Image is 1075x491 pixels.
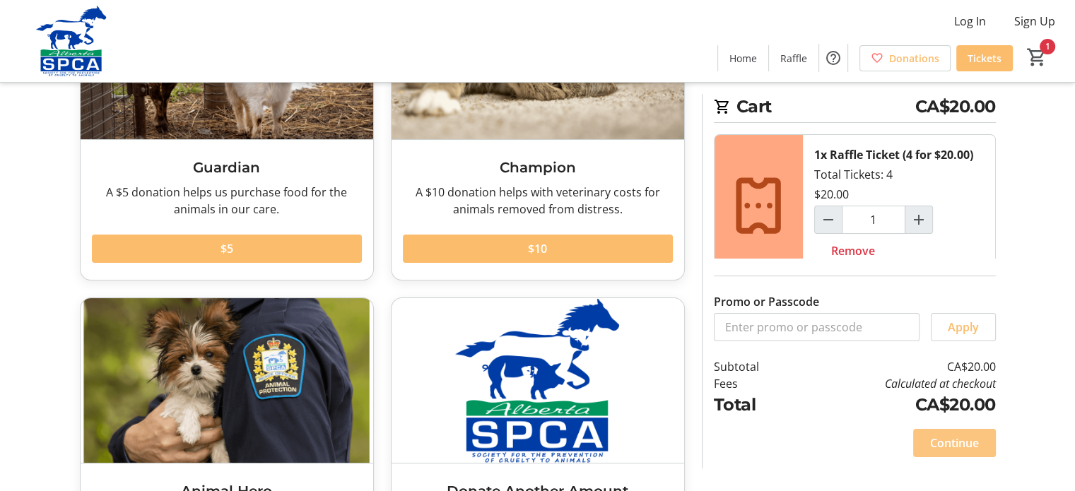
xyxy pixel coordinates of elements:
span: Raffle [780,51,807,66]
span: $10 [528,240,547,257]
td: CA$20.00 [795,358,995,375]
div: 1x Raffle Ticket (4 for $20.00) [814,146,973,163]
span: Log In [954,13,986,30]
div: Total Tickets: 4 [803,135,995,276]
button: Cart [1024,45,1050,70]
span: Sign Up [1014,13,1055,30]
span: CA$20.00 [915,94,996,119]
button: Log In [943,10,997,32]
button: Sign Up [1003,10,1067,32]
span: Home [729,51,757,66]
div: $20.00 [814,186,849,203]
a: Home [718,45,768,71]
td: Total [714,392,796,418]
button: $10 [403,235,673,263]
td: Fees [714,375,796,392]
a: Raffle [769,45,818,71]
td: Calculated at checkout [795,375,995,392]
button: $5 [92,235,362,263]
input: Raffle Ticket (4 for $20.00) Quantity [842,206,905,234]
span: Remove [831,242,875,259]
div: A $5 donation helps us purchase food for the animals in our care. [92,184,362,218]
img: Animal Hero [81,298,373,463]
span: $5 [221,240,233,257]
img: Donate Another Amount [392,298,684,463]
button: Apply [931,313,996,341]
div: A $10 donation helps with veterinary costs for animals removed from distress. [403,184,673,218]
a: Donations [859,45,951,71]
label: Promo or Passcode [714,293,819,310]
span: Continue [930,434,979,451]
button: Decrement by one [815,206,842,233]
button: Remove [814,237,892,265]
button: Continue [913,429,996,457]
td: Subtotal [714,358,796,375]
h2: Cart [714,94,996,123]
span: Donations [889,51,939,66]
a: Tickets [956,45,1013,71]
img: Alberta SPCA's Logo [8,6,134,76]
h3: Guardian [92,157,362,178]
input: Enter promo or passcode [714,313,920,341]
button: Help [819,44,847,72]
span: Tickets [968,51,1001,66]
button: Increment by one [905,206,932,233]
td: CA$20.00 [795,392,995,418]
span: Apply [948,319,979,336]
h3: Champion [403,157,673,178]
